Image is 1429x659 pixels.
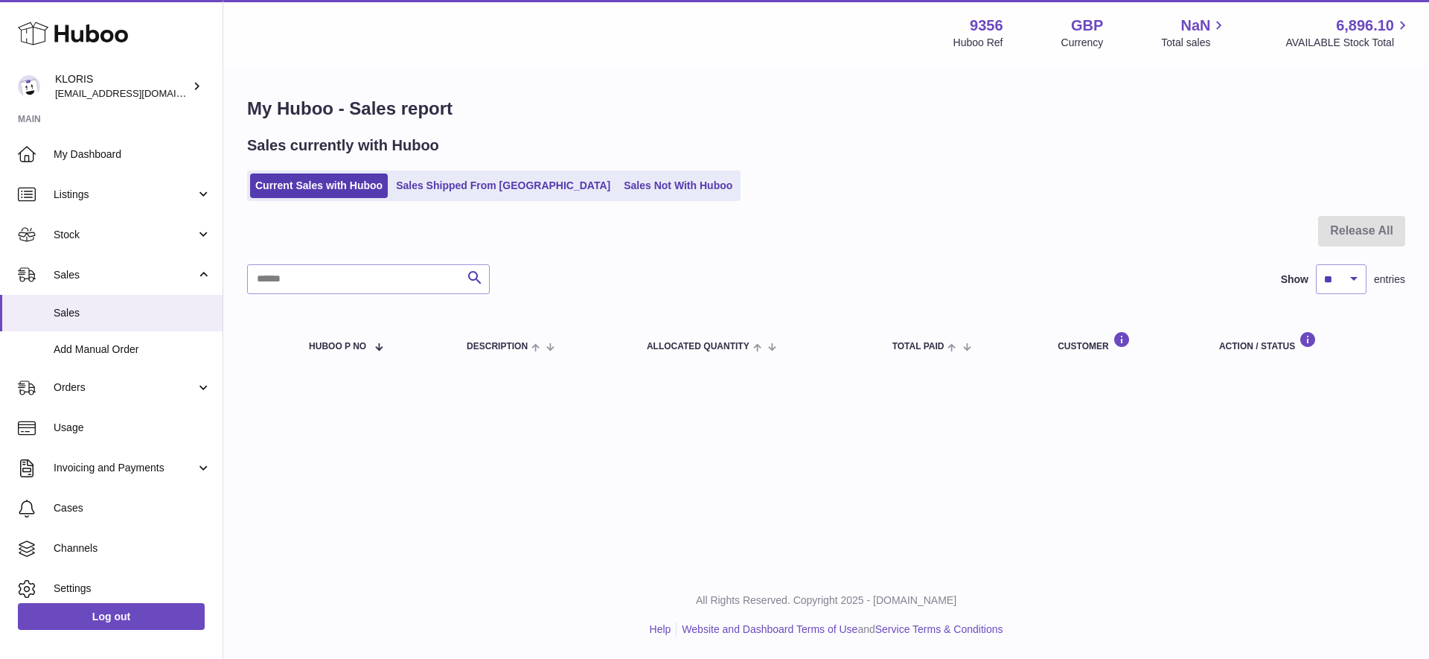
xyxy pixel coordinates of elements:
div: KLORIS [55,72,189,101]
span: Channels [54,541,211,555]
span: entries [1374,273,1405,287]
span: Orders [54,381,196,395]
li: and [677,623,1003,637]
span: Description [467,342,528,351]
label: Show [1281,273,1308,287]
a: Sales Shipped From [GEOGRAPHIC_DATA] [391,173,616,198]
a: Website and Dashboard Terms of Use [682,623,857,635]
span: My Dashboard [54,147,211,162]
span: Sales [54,306,211,320]
a: Current Sales with Huboo [250,173,388,198]
span: Add Manual Order [54,343,211,357]
span: Listings [54,188,196,202]
a: NaN Total sales [1161,16,1227,50]
strong: GBP [1071,16,1103,36]
img: huboo@kloriscbd.com [18,75,40,98]
span: Sales [54,268,196,282]
span: NaN [1180,16,1210,36]
span: 6,896.10 [1336,16,1394,36]
span: AVAILABLE Stock Total [1285,36,1411,50]
h2: Sales currently with Huboo [247,136,439,156]
span: ALLOCATED Quantity [647,342,749,351]
div: Customer [1058,331,1189,351]
a: Service Terms & Conditions [875,623,1003,635]
span: Total paid [892,342,944,351]
span: Stock [54,228,196,242]
div: Huboo Ref [953,36,1003,50]
div: Action / Status [1219,331,1390,351]
span: Usage [54,421,211,435]
a: Help [650,623,671,635]
span: Huboo P no [309,342,366,351]
strong: 9356 [970,16,1003,36]
div: Currency [1061,36,1104,50]
a: Sales Not With Huboo [618,173,738,198]
h1: My Huboo - Sales report [247,97,1405,121]
a: Log out [18,603,205,630]
p: All Rights Reserved. Copyright 2025 - [DOMAIN_NAME] [235,593,1417,608]
span: Total sales [1161,36,1227,50]
span: Invoicing and Payments [54,461,196,475]
a: 6,896.10 AVAILABLE Stock Total [1285,16,1411,50]
span: [EMAIL_ADDRESS][DOMAIN_NAME] [55,87,219,99]
span: Settings [54,582,211,596]
span: Cases [54,501,211,515]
